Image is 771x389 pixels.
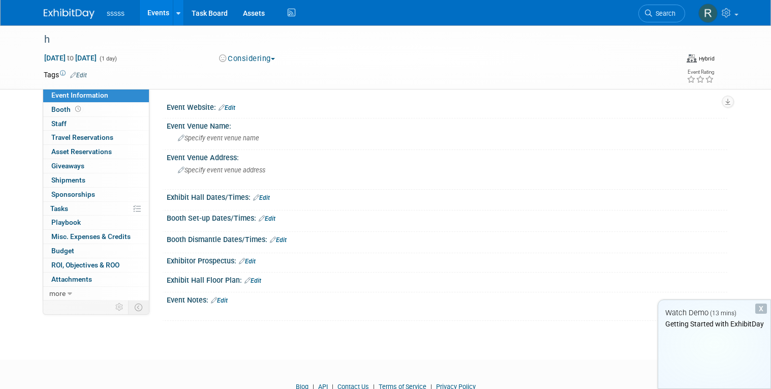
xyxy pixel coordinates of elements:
a: Edit [253,194,270,201]
span: Shipments [51,176,85,184]
div: Dismiss [755,304,767,314]
div: Getting Started with ExhibitDay [658,319,770,329]
span: Giveaways [51,162,84,170]
span: Event Information [51,91,108,99]
span: sssss [107,9,125,17]
button: Considering [215,53,279,64]
div: Event Website: [167,100,727,113]
span: Specify event venue name [178,134,259,142]
div: Exhibit Hall Floor Plan: [167,273,727,286]
a: Edit [244,277,261,284]
a: Misc. Expenses & Credits [43,230,149,244]
span: Asset Reservations [51,147,112,156]
span: Attachments [51,275,92,283]
span: (13 mins) [710,310,736,317]
a: Giveaways [43,159,149,173]
div: Booth Dismantle Dates/Times: [167,232,727,245]
a: Edit [70,72,87,79]
a: more [43,287,149,301]
div: Exhibit Hall Dates/Times: [167,190,727,203]
span: (1 day) [99,55,117,62]
a: Shipments [43,173,149,187]
span: ROI, Objectives & ROO [51,261,119,269]
a: Playbook [43,216,149,229]
span: Booth [51,105,83,113]
td: Tags [44,70,87,80]
a: Event Information [43,88,149,102]
div: Event Format [615,53,715,68]
span: Sponsorships [51,190,95,198]
a: Travel Reservations [43,131,149,144]
span: Staff [51,119,67,128]
div: Event Venue Name: [167,118,727,131]
span: Specify event venue address [178,166,265,174]
span: [DATE] [DATE] [44,53,97,63]
a: Attachments [43,273,149,286]
a: Edit [239,258,256,265]
span: to [66,54,75,62]
span: Misc. Expenses & Credits [51,232,131,241]
a: Booth [43,103,149,116]
a: Edit [219,104,235,111]
a: Edit [211,297,228,304]
a: Search [638,5,685,22]
span: Booth not reserved yet [73,105,83,113]
a: Staff [43,117,149,131]
span: Tasks [50,204,68,213]
a: Edit [270,236,287,244]
span: Search [652,10,675,17]
div: Event Rating [687,70,714,75]
span: more [49,289,66,297]
a: Asset Reservations [43,145,149,159]
span: Travel Reservations [51,133,113,141]
div: h [41,31,658,49]
div: Watch Demo [658,308,770,318]
div: Booth Set-up Dates/Times: [167,211,727,224]
a: Sponsorships [43,188,149,201]
img: Format-Hybrid.png [687,54,697,63]
div: Event Venue Address: [167,150,727,163]
td: Personalize Event Tab Strip [111,301,129,314]
img: rat tue [698,4,718,23]
div: Event Format [687,53,715,63]
span: Playbook [51,218,81,226]
a: ROI, Objectives & ROO [43,258,149,272]
a: Budget [43,244,149,258]
a: Tasks [43,202,149,216]
td: Toggle Event Tabs [129,301,149,314]
div: Hybrid [698,55,715,63]
img: ExhibitDay [44,9,95,19]
div: Exhibitor Prospectus: [167,253,727,266]
span: Budget [51,247,74,255]
div: Event Notes: [167,292,727,306]
a: Edit [259,215,275,222]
